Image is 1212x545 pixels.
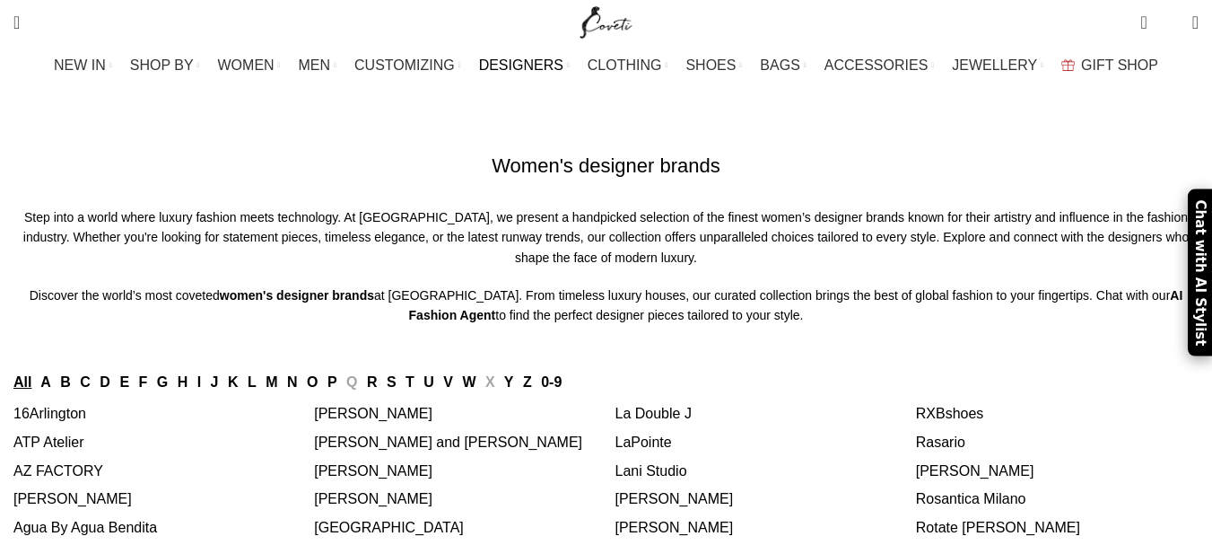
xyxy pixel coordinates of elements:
[824,57,929,74] span: ACCESSORIES
[824,48,935,84] a: ACCESSORIES
[354,48,461,84] a: CUSTOMIZING
[139,374,148,390] a: F
[916,435,965,450] a: Rasario
[211,374,219,390] a: J
[443,374,453,390] a: V
[462,374,475,390] a: W
[1142,9,1155,22] span: 0
[130,57,194,74] span: SHOP BY
[197,374,201,390] a: I
[4,48,1208,84] div: Main navigation
[1061,59,1075,71] img: GiftBag
[523,374,532,390] a: Z
[367,374,378,390] a: R
[100,374,110,390] a: D
[4,4,29,40] a: Search
[916,463,1034,479] a: [PERSON_NAME]
[492,153,719,180] h1: Women's designer brands
[314,406,432,421] a: [PERSON_NAME]
[130,48,200,84] a: SHOP BY
[13,491,132,506] a: [PERSON_NAME]
[314,463,432,479] a: [PERSON_NAME]
[218,57,275,74] span: WOMEN
[314,491,432,506] a: [PERSON_NAME]
[952,57,1037,74] span: JEWELLERY
[1131,4,1155,40] a: 0
[228,374,239,390] a: K
[615,491,734,506] a: [PERSON_NAME]
[760,57,799,74] span: BAGS
[157,374,168,390] a: G
[307,374,318,390] a: O
[220,288,374,303] strong: women's designer brands
[266,374,277,390] a: M
[13,435,84,450] a: ATP Atelier
[40,374,51,390] a: A
[685,48,742,84] a: SHOES
[485,374,495,390] span: X
[13,520,157,535] a: Agua By Agua Bendita
[314,520,464,535] a: [GEOGRAPHIC_DATA]
[588,48,668,84] a: CLOTHING
[80,374,91,390] a: C
[615,520,734,535] a: [PERSON_NAME]
[54,57,106,74] span: NEW IN
[479,48,570,84] a: DESIGNERS
[504,374,514,390] a: Y
[952,48,1043,84] a: JEWELLERY
[13,207,1199,268] p: Step into a world where luxury fashion meets technology. At [GEOGRAPHIC_DATA], we present a handp...
[541,374,562,390] a: 0-9
[916,491,1026,506] a: Rosantica Milano
[588,57,662,74] span: CLOTHING
[13,374,31,390] a: All
[54,48,112,84] a: NEW IN
[354,57,455,74] span: CUSTOMIZING
[576,13,636,29] a: Site logo
[13,463,103,479] a: AZ FACTORY
[299,48,336,84] a: MEN
[346,374,357,390] span: Q
[685,57,736,74] span: SHOES
[13,286,1199,326] p: Discover the world’s most coveted at [GEOGRAPHIC_DATA]. From timeless luxury houses, our curated ...
[387,374,397,390] a: S
[287,374,298,390] a: N
[1161,4,1179,40] div: My Wishlist
[615,406,692,421] a: La Double J
[615,435,672,450] a: LaPointe
[299,57,331,74] span: MEN
[314,435,582,450] a: [PERSON_NAME] and [PERSON_NAME]
[1061,48,1158,84] a: GIFT SHOP
[1081,57,1158,74] span: GIFT SHOP
[423,374,434,390] a: U
[760,48,806,84] a: BAGS
[248,374,257,390] a: L
[178,374,188,390] a: H
[615,463,687,479] a: Lani Studio
[13,406,86,421] a: 16Arlington
[327,374,337,390] a: P
[1164,18,1178,31] span: 0
[916,520,1080,535] a: Rotate [PERSON_NAME]
[479,57,563,74] span: DESIGNERS
[405,374,414,390] a: T
[218,48,281,84] a: WOMEN
[60,374,71,390] a: B
[119,374,129,390] a: E
[916,406,984,421] a: RXBshoes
